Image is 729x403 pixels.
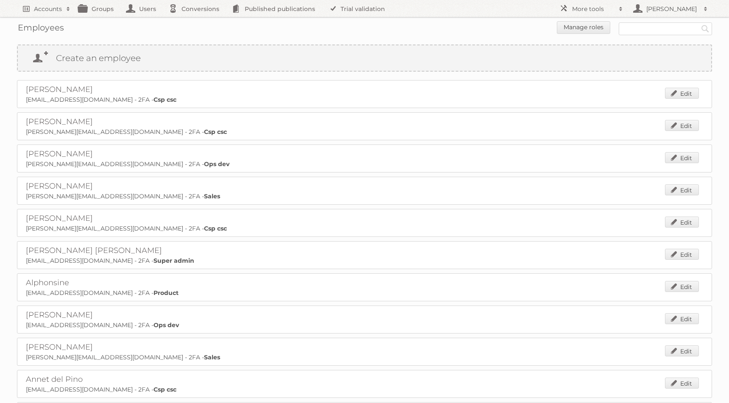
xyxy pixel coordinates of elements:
[665,378,699,389] a: Edit
[26,375,83,384] a: Annet del Pino
[572,5,614,13] h2: More tools
[665,120,699,131] a: Edit
[26,96,703,103] p: [EMAIL_ADDRESS][DOMAIN_NAME] - 2FA -
[26,214,93,223] a: [PERSON_NAME]
[26,85,93,94] a: [PERSON_NAME]
[26,149,93,158] a: [PERSON_NAME]
[154,289,179,297] strong: Product
[665,152,699,163] a: Edit
[204,192,220,200] strong: Sales
[644,5,699,13] h2: [PERSON_NAME]
[699,22,712,35] input: Search
[557,21,610,34] a: Manage roles
[26,289,703,297] p: [EMAIL_ADDRESS][DOMAIN_NAME] - 2FA -
[204,225,227,232] strong: Csp csc
[26,246,162,255] a: [PERSON_NAME] [PERSON_NAME]
[26,342,93,352] a: [PERSON_NAME]
[26,160,703,168] p: [PERSON_NAME][EMAIL_ADDRESS][DOMAIN_NAME] - 2FA -
[154,257,194,264] strong: Super admin
[26,321,703,329] p: [EMAIL_ADDRESS][DOMAIN_NAME] - 2FA -
[665,217,699,228] a: Edit
[26,181,93,191] a: [PERSON_NAME]
[665,88,699,99] a: Edit
[204,128,227,136] strong: Csp csc
[204,353,220,361] strong: Sales
[26,225,703,232] p: [PERSON_NAME][EMAIL_ADDRESS][DOMAIN_NAME] - 2FA -
[665,313,699,324] a: Edit
[154,386,176,393] strong: Csp csc
[665,281,699,292] a: Edit
[18,45,711,71] a: Create an employee
[26,278,69,287] a: Alphonsine
[204,160,229,168] strong: Ops dev
[26,257,703,264] p: [EMAIL_ADDRESS][DOMAIN_NAME] - 2FA -
[26,192,703,200] p: [PERSON_NAME][EMAIL_ADDRESS][DOMAIN_NAME] - 2FA -
[34,5,62,13] h2: Accounts
[26,128,703,136] p: [PERSON_NAME][EMAIL_ADDRESS][DOMAIN_NAME] - 2FA -
[665,345,699,356] a: Edit
[26,310,93,320] a: [PERSON_NAME]
[26,353,703,361] p: [PERSON_NAME][EMAIL_ADDRESS][DOMAIN_NAME] - 2FA -
[154,96,176,103] strong: Csp csc
[26,117,93,126] a: [PERSON_NAME]
[26,386,703,393] p: [EMAIL_ADDRESS][DOMAIN_NAME] - 2FA -
[665,184,699,195] a: Edit
[665,249,699,260] a: Edit
[154,321,179,329] strong: Ops dev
